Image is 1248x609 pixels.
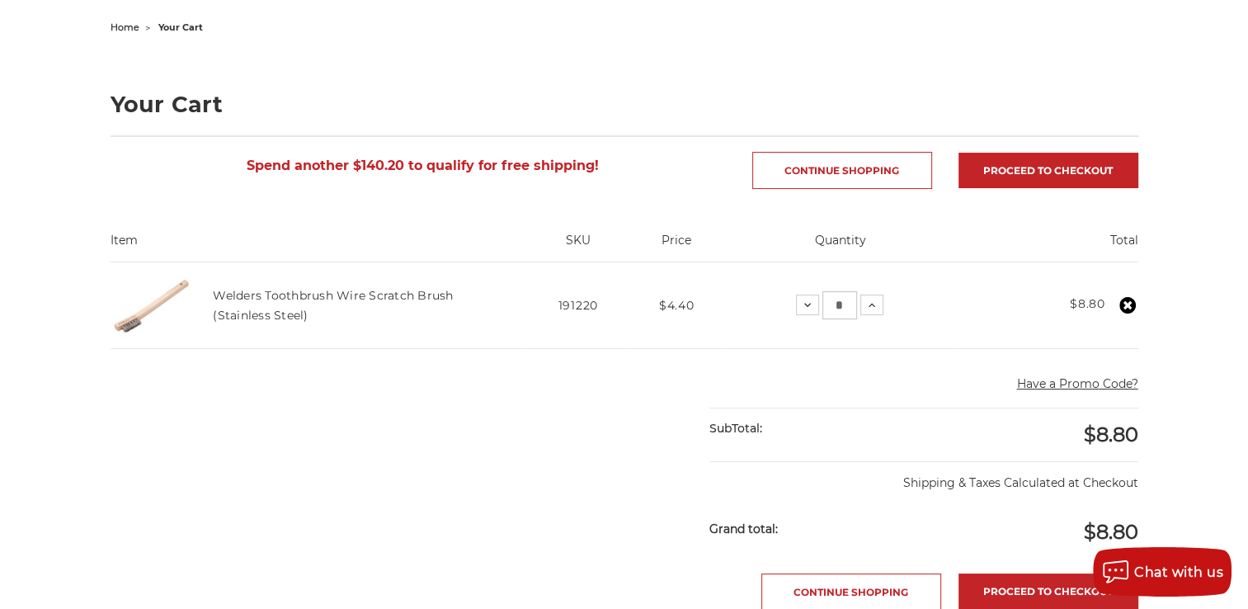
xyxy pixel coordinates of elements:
a: Proceed to checkout [958,153,1138,188]
th: Quantity [723,232,959,262]
a: Welders Toothbrush Wire Scratch Brush (Stainless Steel) [213,288,453,323]
a: Proceed to checkout [958,574,1138,609]
input: Welders Toothbrush Wire Scratch Brush (Stainless Steel) Quantity: [822,291,857,319]
th: Item [111,232,526,262]
button: Have a Promo Code? [1017,375,1138,393]
span: 191220 [558,298,598,313]
button: Chat with us [1093,547,1232,597]
strong: $8.80 [1070,296,1105,311]
a: Continue Shopping [752,152,932,189]
h1: Your Cart [111,93,1138,116]
span: Spend another $140.20 to qualify for free shipping! [247,158,599,173]
strong: Grand total: [709,522,778,536]
span: $8.80 [1084,423,1138,446]
a: home [111,21,139,33]
div: SubTotal: [709,408,924,449]
span: $8.80 [1084,520,1138,544]
span: your cart [158,21,203,33]
th: Total [958,232,1137,262]
p: Shipping & Taxes Calculated at Checkout [709,461,1137,492]
span: Chat with us [1134,564,1223,580]
span: $4.40 [659,298,695,313]
img: Stainless Steel Welders Toothbrush [111,264,193,347]
th: SKU [525,232,630,262]
th: Price [630,232,723,262]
